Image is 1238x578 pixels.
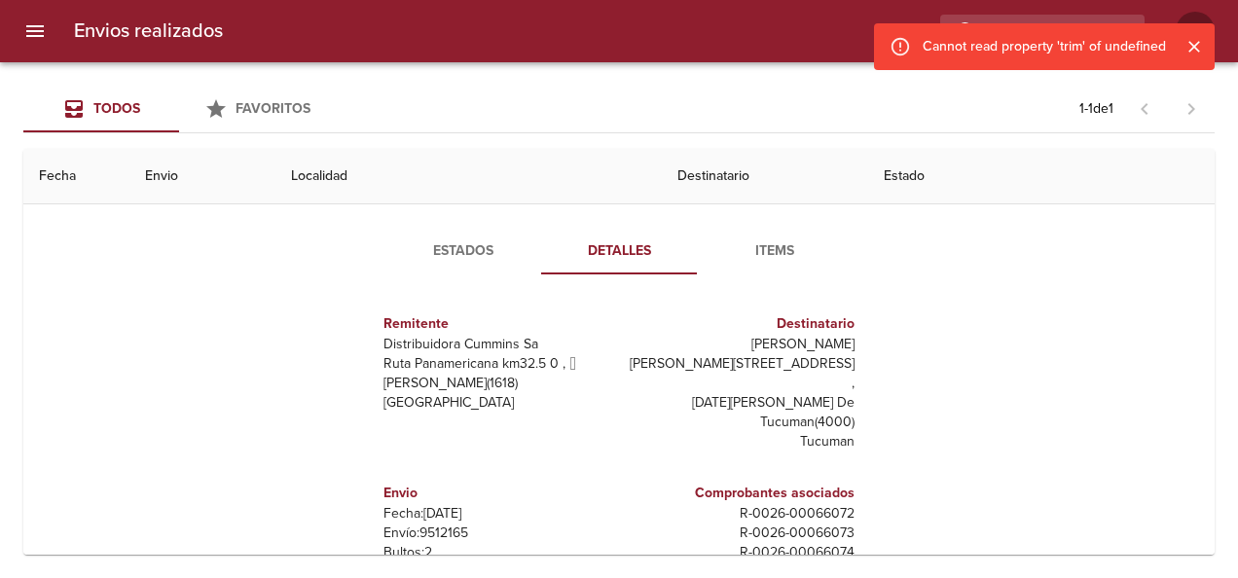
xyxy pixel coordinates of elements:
[923,29,1166,64] div: Cannot read property 'trim' of undefined
[627,524,855,543] p: R - 0026 - 00066073
[868,149,1215,204] th: Estado
[383,543,611,562] p: Bultos: 2
[627,504,855,524] p: R - 0026 - 00066072
[236,100,310,117] span: Favoritos
[383,313,611,335] h6: Remitente
[383,354,611,374] p: Ruta Panamericana km32.5 0 ,  
[129,149,275,204] th: Envio
[385,228,853,274] div: Tabs detalle de guia
[383,393,611,413] p: [GEOGRAPHIC_DATA]
[383,504,611,524] p: Fecha: [DATE]
[627,354,855,393] p: [PERSON_NAME][STREET_ADDRESS] ,
[383,483,611,504] h6: Envio
[12,8,58,54] button: menu
[397,239,529,264] span: Estados
[627,543,855,562] p: R - 0026 - 00066074
[553,239,685,264] span: Detalles
[275,149,662,204] th: Localidad
[709,239,841,264] span: Items
[940,15,1111,49] input: buscar
[23,86,335,132] div: Tabs Envios
[23,149,129,204] th: Fecha
[1182,34,1207,59] button: Cerrar
[1079,99,1113,119] p: 1 - 1 de 1
[627,335,855,354] p: [PERSON_NAME]
[93,100,140,117] span: Todos
[383,335,611,354] p: Distribuidora Cummins Sa
[662,149,867,204] th: Destinatario
[383,374,611,393] p: [PERSON_NAME] ( 1618 )
[627,432,855,452] p: Tucuman
[383,524,611,543] p: Envío: 9512165
[627,393,855,432] p: [DATE][PERSON_NAME] De Tucuman ( 4000 )
[627,313,855,335] h6: Destinatario
[1168,86,1215,132] span: Pagina siguiente
[74,16,223,47] h6: Envios realizados
[627,483,855,504] h6: Comprobantes asociados
[1176,12,1215,51] div: HM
